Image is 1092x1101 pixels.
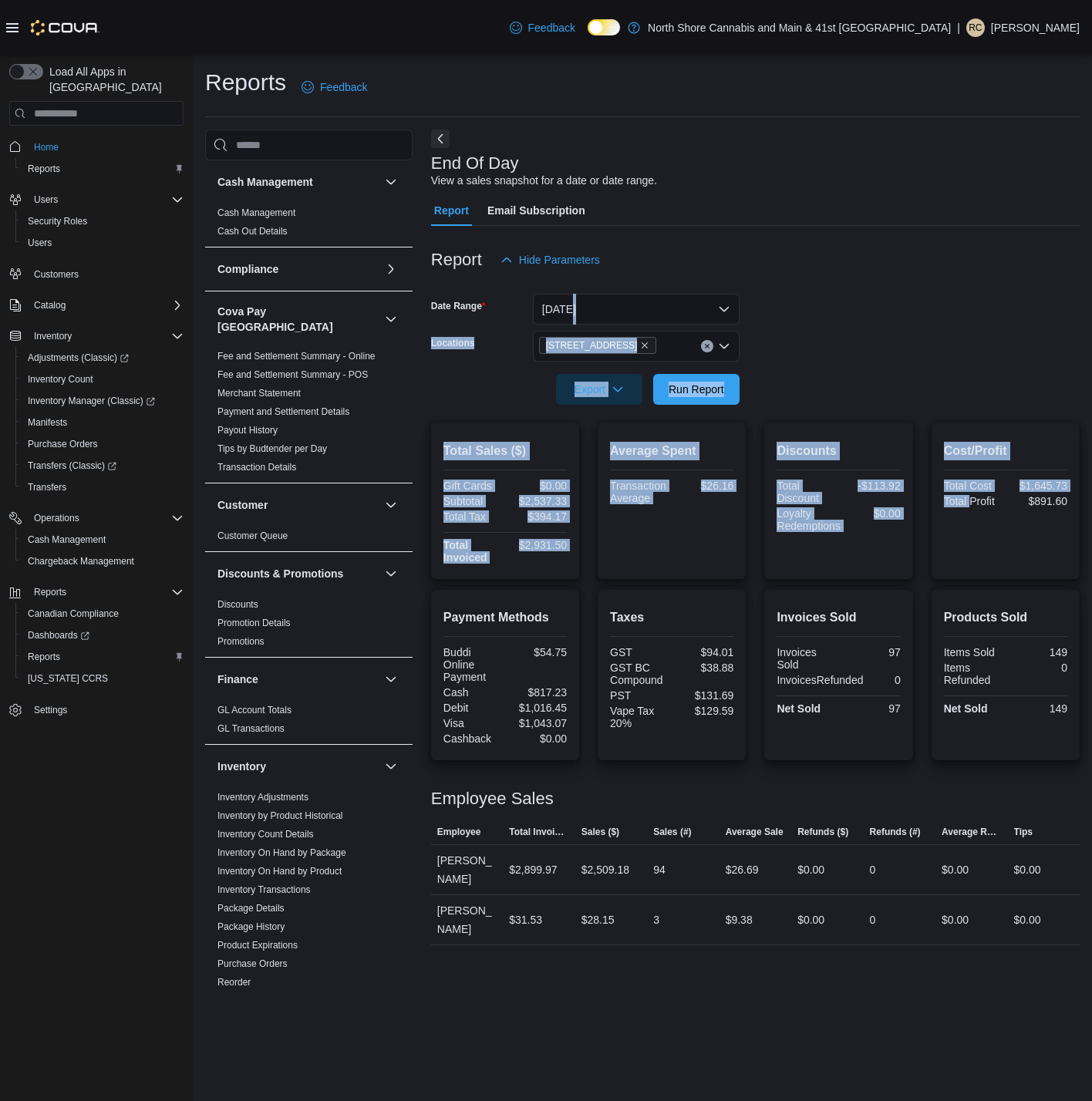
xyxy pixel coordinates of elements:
[28,481,66,493] span: Transfers
[205,204,413,247] div: Cash Management
[1009,646,1067,658] div: 149
[217,388,301,399] a: Merchant Statement
[34,512,79,524] span: Operations
[28,190,64,209] button: Users
[675,662,733,674] div: $38.88
[777,674,863,686] div: InvoicesRefunded
[217,443,327,455] span: Tips by Budtender per Day
[217,792,308,803] a: Inventory Adjustments
[870,911,876,929] div: 0
[217,704,292,716] span: GL Account Totals
[842,702,901,715] div: 97
[443,717,502,729] div: Visa
[217,350,376,362] span: Fee and Settlement Summary - Online
[217,810,343,822] span: Inventory by Product Historical
[556,374,642,405] button: Export
[22,478,72,497] a: Transfers
[34,586,66,598] span: Reports
[22,348,184,367] span: Adjustments (Classic)
[648,19,951,37] p: North Shore Cannabis and Main & 41st [GEOGRAPHIC_DATA]
[22,552,140,571] a: Chargeback Management
[22,160,184,178] span: Reports
[34,330,72,342] span: Inventory
[653,911,659,929] div: 3
[22,370,99,389] a: Inventory Count
[217,759,379,774] button: Inventory
[28,190,184,209] span: Users
[797,826,848,838] span: Refunds ($)
[494,244,606,275] button: Hide Parameters
[295,72,373,103] a: Feedback
[217,387,301,399] span: Merchant Statement
[22,348,135,367] a: Adjustments (Classic)
[22,530,112,549] a: Cash Management
[15,603,190,625] button: Canadian Compliance
[944,442,1067,460] h2: Cost/Profit
[870,860,876,879] div: 0
[610,689,669,702] div: PST
[217,497,268,513] h3: Customer
[217,599,258,610] a: Discounts
[22,370,184,389] span: Inventory Count
[22,456,184,475] span: Transfers (Classic)
[28,296,184,315] span: Catalog
[487,195,585,226] span: Email Subscription
[217,810,343,821] a: Inventory by Product Historical
[726,860,759,879] div: $26.69
[675,646,733,658] div: $94.01
[726,826,784,838] span: Average Sale
[942,911,969,929] div: $0.00
[777,480,835,504] div: Total Discount
[509,860,557,879] div: $2,899.97
[217,884,311,895] a: Inventory Transactions
[28,701,73,719] a: Settings
[443,539,487,564] strong: Total Invoiced
[15,369,190,390] button: Inventory Count
[382,173,400,191] button: Cash Management
[15,347,190,369] a: Adjustments (Classic)
[205,347,413,483] div: Cova Pay [GEOGRAPHIC_DATA]
[217,829,314,840] a: Inventory Count Details
[15,390,190,412] a: Inventory Manager (Classic)
[217,424,278,436] span: Payout History
[22,648,184,666] span: Reports
[3,507,190,529] button: Operations
[443,510,502,523] div: Total Tax
[28,534,106,546] span: Cash Management
[34,704,67,716] span: Settings
[533,294,740,325] button: [DATE]
[508,732,567,745] div: $0.00
[944,608,1067,627] h2: Products Sold
[509,826,568,838] span: Total Invoiced
[217,225,288,237] span: Cash Out Details
[217,672,379,687] button: Finance
[508,510,567,523] div: $394.17
[217,261,379,277] button: Compliance
[431,895,503,944] div: [PERSON_NAME]
[28,651,60,663] span: Reports
[777,608,900,627] h2: Invoices Sold
[581,826,619,838] span: Sales ($)
[217,921,285,932] a: Package History
[217,497,379,513] button: Customer
[15,529,190,550] button: Cash Management
[28,327,78,345] button: Inventory
[443,442,567,460] h2: Total Sales ($)
[1009,702,1067,715] div: 149
[217,958,288,970] span: Purchase Orders
[1009,495,1067,507] div: $891.60
[669,382,724,397] span: Run Report
[217,884,311,896] span: Inventory Transactions
[443,686,502,699] div: Cash
[217,976,251,988] span: Reorder
[28,629,89,641] span: Dashboards
[22,392,161,410] a: Inventory Manager (Classic)
[15,158,190,180] button: Reports
[3,295,190,316] button: Catalog
[205,788,413,1016] div: Inventory
[675,689,733,702] div: $131.69
[565,374,633,405] span: Export
[217,866,342,877] a: Inventory On Hand by Product
[581,860,629,879] div: $2,509.18
[726,911,753,929] div: $9.38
